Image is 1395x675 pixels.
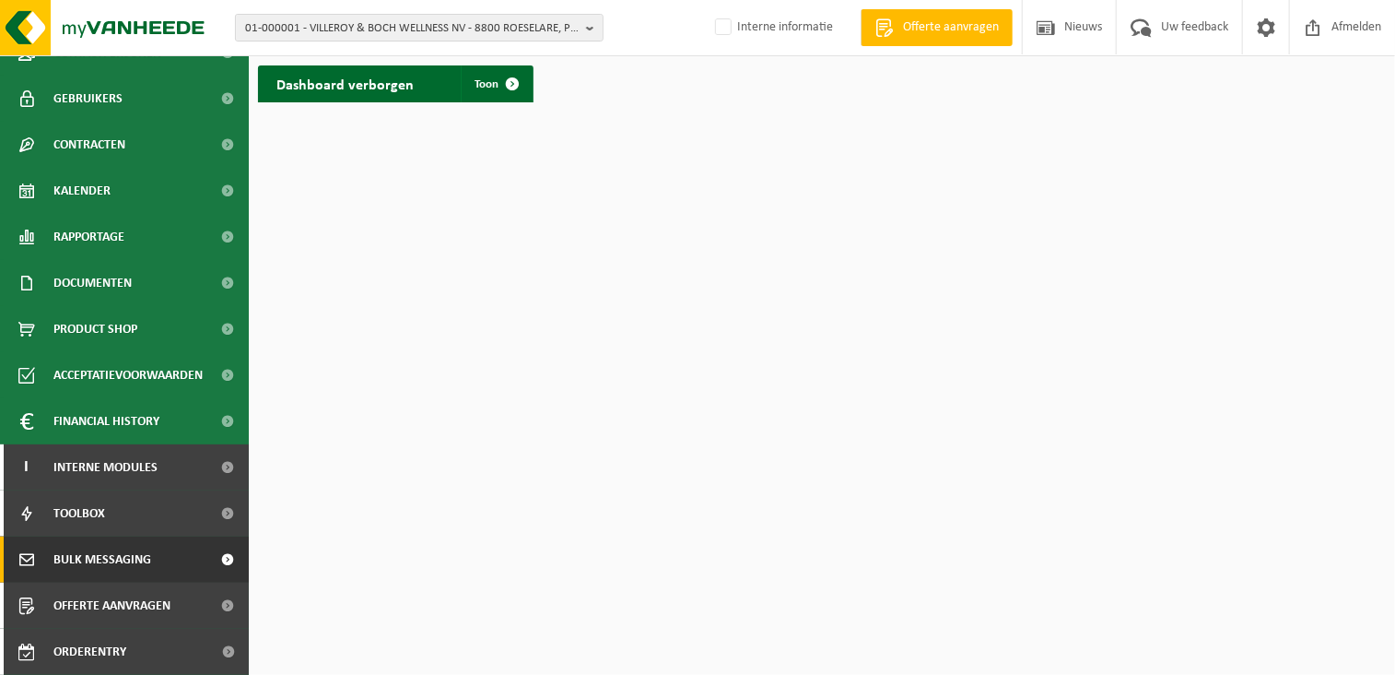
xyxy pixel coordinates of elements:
a: Toon [461,65,532,102]
span: I [18,444,35,491]
span: Contracten [53,122,125,168]
span: Financial History [53,398,159,444]
span: Offerte aanvragen [53,583,170,629]
span: Toon [475,78,499,90]
span: Acceptatievoorwaarden [53,352,203,398]
a: Offerte aanvragen [861,9,1013,46]
span: Bulk Messaging [53,537,151,583]
span: Orderentry Goedkeuring [53,629,208,675]
span: Gebruikers [53,76,123,122]
span: Interne modules [53,444,158,491]
button: 01-000001 - VILLEROY & BOCH WELLNESS NV - 8800 ROESELARE, POPULIERSTRAAT 1 [235,14,604,41]
span: Documenten [53,260,132,306]
span: Kalender [53,168,111,214]
span: 01-000001 - VILLEROY & BOCH WELLNESS NV - 8800 ROESELARE, POPULIERSTRAAT 1 [245,15,579,42]
span: Offerte aanvragen [898,18,1003,37]
span: Product Shop [53,306,137,352]
h2: Dashboard verborgen [258,65,432,101]
span: Toolbox [53,491,105,537]
label: Interne informatie [711,14,833,41]
span: Rapportage [53,214,124,260]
